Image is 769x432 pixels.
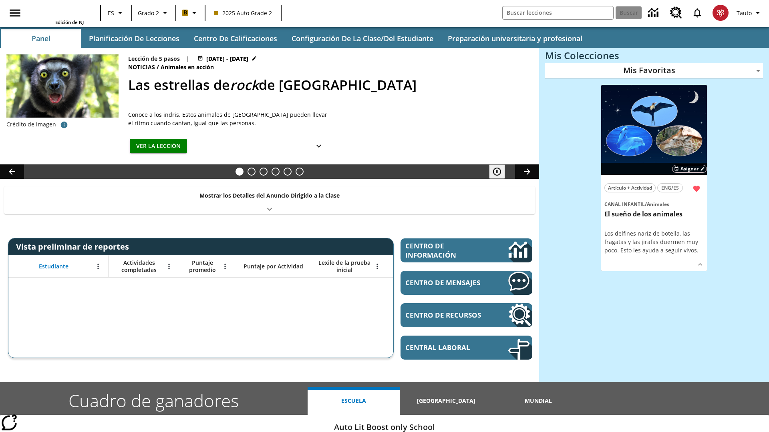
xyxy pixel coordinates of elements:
[108,9,114,17] span: ES
[545,63,763,78] div: Mis Favoritas
[687,2,708,23] a: Notificaciones
[103,6,129,20] button: Lenguaje: ES, Selecciona un idioma
[157,63,159,71] span: /
[601,85,707,272] div: lesson details
[401,336,532,360] a: Central laboral
[647,201,669,208] span: Animales
[401,271,532,295] a: Centro de mensajes
[545,50,763,61] h3: Mis Colecciones
[128,54,180,63] p: Lección de 5 pasos
[694,258,706,270] button: Ver más
[128,110,328,127] span: Conoce a los indris. Estos animales de Madagascar pueden llevar el ritmo cuando cantan, igual que...
[183,259,221,274] span: Puntaje promedio
[371,260,383,272] button: Abrir menú
[604,183,656,192] button: Artículo + Actividad
[138,9,159,17] span: Grado 2
[604,200,704,208] span: Tema: Canal Infantil/Animales
[4,186,535,214] div: Mostrar los Detalles del Anuncio Dirigido a la Clase
[285,29,440,48] button: Configuración de la clase/del estudiante
[128,63,157,72] span: Noticias
[92,260,104,272] button: Abrir menú
[689,182,704,196] button: Remover de Favoritas
[401,303,532,327] a: Centro de recursos, Se abrirá en una pestaña nueva.
[130,139,187,154] button: Ver la lección
[32,3,84,19] a: Portada
[604,201,645,208] span: Canal Infantil
[515,164,539,179] button: Carrusel de lecciones, seguir
[183,8,187,18] span: B
[230,76,259,94] i: rock
[672,165,707,173] button: Asignar Elegir fechas
[260,168,268,176] button: Diapositiva 3 Modas que pasaron de moda
[272,168,280,176] button: Diapositiva 4 ¿Los autos del futuro?
[405,241,481,260] span: Centro de información
[657,183,683,192] button: ENG/ES
[56,118,72,132] button: Crédito: mirecca/iStock/Getty Images Plus
[6,120,56,128] p: Crédito de imagen
[187,29,284,48] button: Centro de calificaciones
[128,75,529,95] h2: Las estrellas de rock de Madagascar
[196,54,259,63] button: 27 ago - 27 ago Elegir fechas
[405,310,484,320] span: Centro de recursos
[284,168,292,176] button: Diapositiva 5 ¿Cuál es la gran idea?
[128,110,328,127] div: Conoce a los indris. Estos animales de [GEOGRAPHIC_DATA] pueden llevar el ritmo cuando cantan, ig...
[236,168,244,176] button: Diapositiva 1 Las estrellas de <i>rock</i> de Madagascar
[206,54,248,63] span: [DATE] - [DATE]
[405,278,484,287] span: Centro de mensajes
[179,6,202,20] button: Boost El color de la clase es anaranjado claro. Cambiar el color de la clase.
[708,2,733,23] button: Escoja un nuevo avatar
[503,6,613,19] input: Buscar campo
[248,168,256,176] button: Diapositiva 2 ¿Lo quieres con papas fritas?
[186,54,189,63] span: |
[441,29,589,48] button: Preparación universitaria y profesional
[296,168,304,176] button: Diapositiva 6 Una idea, mucho trabajo
[83,29,186,48] button: Planificación de lecciones
[32,2,84,25] div: Portada
[113,259,165,274] span: Actividades completadas
[665,2,687,24] a: Centro de recursos, Se abrirá en una pestaña nueva.
[244,263,303,270] span: Puntaje por Actividad
[608,184,652,192] span: Artículo + Actividad
[680,165,699,172] span: Asignar
[39,263,68,270] span: Estudiante
[489,164,505,179] button: Pausar
[733,6,766,20] button: Perfil/Configuración
[737,9,752,17] span: Tauto
[199,191,340,200] p: Mostrar los Detalles del Anuncio Dirigido a la Clase
[214,9,272,17] span: 2025 Auto Grade 2
[163,260,175,272] button: Abrir menú
[405,343,484,352] span: Central laboral
[55,19,84,25] span: Edición de NJ
[308,387,400,415] button: Escuela
[219,260,231,272] button: Abrir menú
[661,184,679,192] span: ENG/ES
[161,63,215,72] span: Animales en acción
[315,259,374,274] span: Lexile de la prueba inicial
[1,29,81,48] button: Panel
[401,238,532,262] a: Centro de información
[492,387,584,415] button: Mundial
[135,6,173,20] button: Grado: Grado 2, Elige un grado
[643,2,665,24] a: Centro de información
[6,54,119,118] img: Un indri de brillantes ojos amarillos mira a la cámara.
[604,210,704,218] h3: El sueño de los animales
[311,139,327,154] button: Ver más
[16,241,133,252] span: Vista preliminar de reportes
[3,1,27,25] button: Abrir el menú lateral
[604,229,704,254] div: Los delfines nariz de botella, las fragatas y las jirafas duermen muy poco. Esto les ayuda a segu...
[400,387,492,415] button: [GEOGRAPHIC_DATA]
[645,201,647,208] span: /
[489,164,513,179] div: Pausar
[713,5,729,21] img: avatar image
